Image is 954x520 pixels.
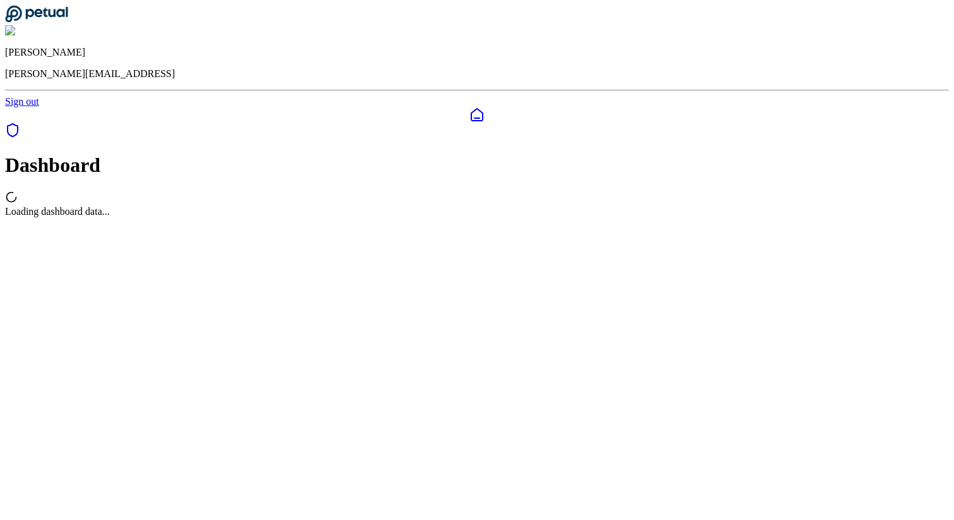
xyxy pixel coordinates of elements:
[5,96,39,107] a: Sign out
[5,47,949,58] p: [PERSON_NAME]
[5,14,68,25] a: Go to Dashboard
[5,25,57,37] img: James Lee
[5,154,949,177] h1: Dashboard
[5,68,949,80] p: [PERSON_NAME][EMAIL_ADDRESS]
[5,107,949,123] a: Dashboard
[5,206,949,217] div: Loading dashboard data...
[5,129,20,140] a: SOC 1 Reports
